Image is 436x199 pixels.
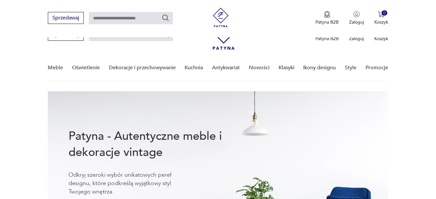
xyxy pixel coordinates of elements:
a: Style [345,55,356,80]
img: Ikona koszyka [378,11,384,17]
a: Nowości [249,55,270,80]
div: 0 [382,10,387,16]
a: Oświetlenie [72,55,100,80]
img: Patyna - sklep z meblami i dekoracjami vintage [211,8,230,27]
p: Zaloguj [349,19,364,25]
a: Sprzedawaj [48,16,84,21]
a: Promocje [366,55,388,80]
a: Kuchnia [185,55,203,80]
button: Zaloguj [349,11,364,25]
a: Ikony designu [303,55,336,80]
p: Patyna B2B [315,36,339,42]
a: Klasyki [279,55,294,80]
a: Antykwariat [212,55,240,80]
p: Patyna B2B [315,19,339,25]
button: Szukaj [162,14,169,22]
p: Koszyk [374,36,388,42]
a: Dekoracje i przechowywanie [109,55,176,80]
h1: Patyna - Autentyczne meble i dekoracje vintage [69,128,243,160]
img: Ikonka użytkownika [353,11,360,17]
p: Zaloguj [349,36,364,42]
p: Koszyk [374,19,388,25]
img: Ikona medalu [324,11,330,18]
button: Sprzedawaj [48,12,84,24]
a: Sprzedawaj [48,33,84,38]
button: Patyna B2B [315,11,339,25]
a: Ikona medaluPatyna B2B [315,11,339,25]
a: Meble [48,55,63,80]
button: 0Koszyk [374,11,388,25]
p: Odkryj szeroki wybór unikatowych pereł designu, które podkreślą wyjątkowy styl Twojego wnętrza. [69,171,191,196]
